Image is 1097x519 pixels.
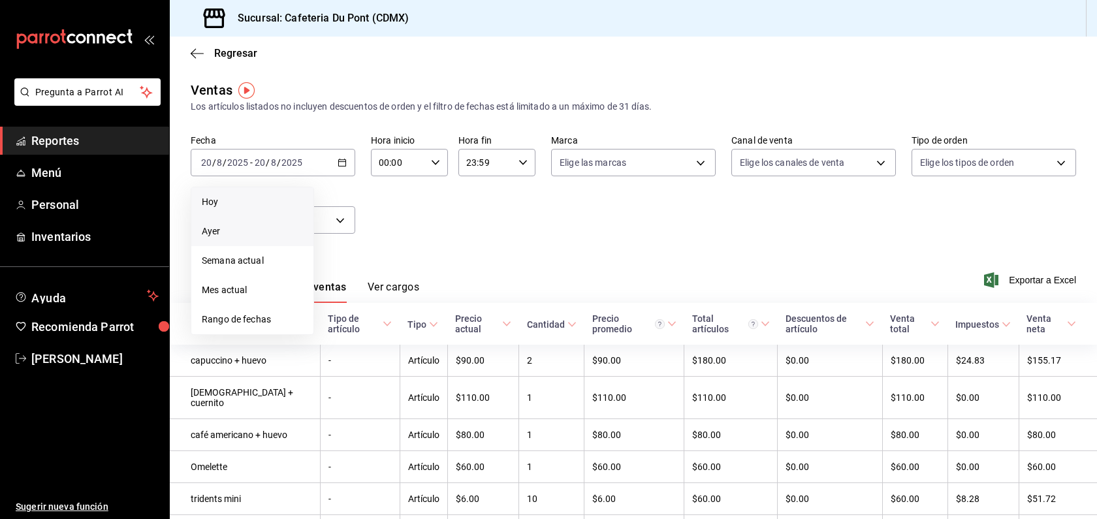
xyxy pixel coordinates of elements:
[519,483,584,515] td: 10
[684,451,778,483] td: $60.00
[584,345,684,377] td: $90.00
[584,377,684,419] td: $110.00
[584,451,684,483] td: $60.00
[328,313,392,334] span: Tipo de artículo
[778,451,882,483] td: $0.00
[584,419,684,451] td: $80.00
[987,272,1076,288] span: Exportar a Excel
[527,319,577,330] span: Cantidad
[778,483,882,515] td: $0.00
[170,345,320,377] td: capuccino + huevo
[778,377,882,419] td: $0.00
[31,350,159,368] span: [PERSON_NAME]
[266,157,270,168] span: /
[320,345,400,377] td: -
[191,47,257,59] button: Regresar
[35,86,140,99] span: Pregunta a Parrot AI
[212,281,419,303] div: navigation tabs
[684,483,778,515] td: $60.00
[202,225,303,238] span: Ayer
[400,483,447,515] td: Artículo
[200,157,212,168] input: --
[882,419,947,451] td: $80.00
[947,419,1019,451] td: $0.00
[202,254,303,268] span: Semana actual
[328,313,380,334] div: Tipo de artículo
[447,451,518,483] td: $60.00
[458,136,535,145] label: Hora fin
[223,157,227,168] span: /
[407,319,426,330] div: Tipo
[455,313,499,334] div: Precio actual
[447,419,518,451] td: $80.00
[519,451,584,483] td: 1
[1026,313,1076,334] span: Venta neta
[227,10,409,26] h3: Sucursal: Cafeteria Du Pont (CDMX)
[447,345,518,377] td: $90.00
[1019,483,1097,515] td: $51.72
[212,157,216,168] span: /
[912,136,1076,145] label: Tipo de orden
[947,345,1019,377] td: $24.83
[519,377,584,419] td: 1
[293,281,347,303] button: Ver ventas
[320,419,400,451] td: -
[592,313,676,334] span: Precio promedio
[144,34,154,44] button: open_drawer_menu
[227,157,249,168] input: ----
[170,377,320,419] td: [DEMOGRAPHIC_DATA] + cuernito
[31,196,159,213] span: Personal
[191,136,355,145] label: Fecha
[684,377,778,419] td: $110.00
[216,157,223,168] input: --
[947,451,1019,483] td: $0.00
[202,195,303,209] span: Hoy
[584,483,684,515] td: $6.00
[786,313,874,334] span: Descuentos de artículo
[202,283,303,297] span: Mes actual
[202,313,303,326] span: Rango de fechas
[920,156,1014,169] span: Elige los tipos de orden
[778,419,882,451] td: $0.00
[31,132,159,149] span: Reportes
[9,95,161,108] a: Pregunta a Parrot AI
[786,313,863,334] div: Descuentos de artículo
[320,483,400,515] td: -
[1019,419,1097,451] td: $80.00
[592,313,665,334] div: Precio promedio
[170,419,320,451] td: café americano + huevo
[400,377,447,419] td: Artículo
[955,319,1011,330] span: Impuestos
[692,313,770,334] span: Total artículos
[170,483,320,515] td: tridents mini
[277,157,281,168] span: /
[31,228,159,245] span: Inventarios
[890,313,928,334] div: Venta total
[31,164,159,181] span: Menú
[947,377,1019,419] td: $0.00
[684,419,778,451] td: $80.00
[740,156,844,169] span: Elige los canales de venta
[455,313,511,334] span: Precio actual
[400,419,447,451] td: Artículo
[447,377,518,419] td: $110.00
[778,345,882,377] td: $0.00
[368,281,420,303] button: Ver cargos
[560,156,626,169] span: Elige las marcas
[955,319,999,330] div: Impuestos
[238,82,255,99] img: Tooltip marker
[882,483,947,515] td: $60.00
[31,318,159,336] span: Recomienda Parrot
[882,451,947,483] td: $60.00
[320,451,400,483] td: -
[692,313,758,334] div: Total artículos
[1019,451,1097,483] td: $60.00
[882,377,947,419] td: $110.00
[1026,313,1064,334] div: Venta neta
[882,345,947,377] td: $180.00
[31,288,142,304] span: Ayuda
[254,157,266,168] input: --
[947,483,1019,515] td: $8.28
[1019,345,1097,377] td: $155.17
